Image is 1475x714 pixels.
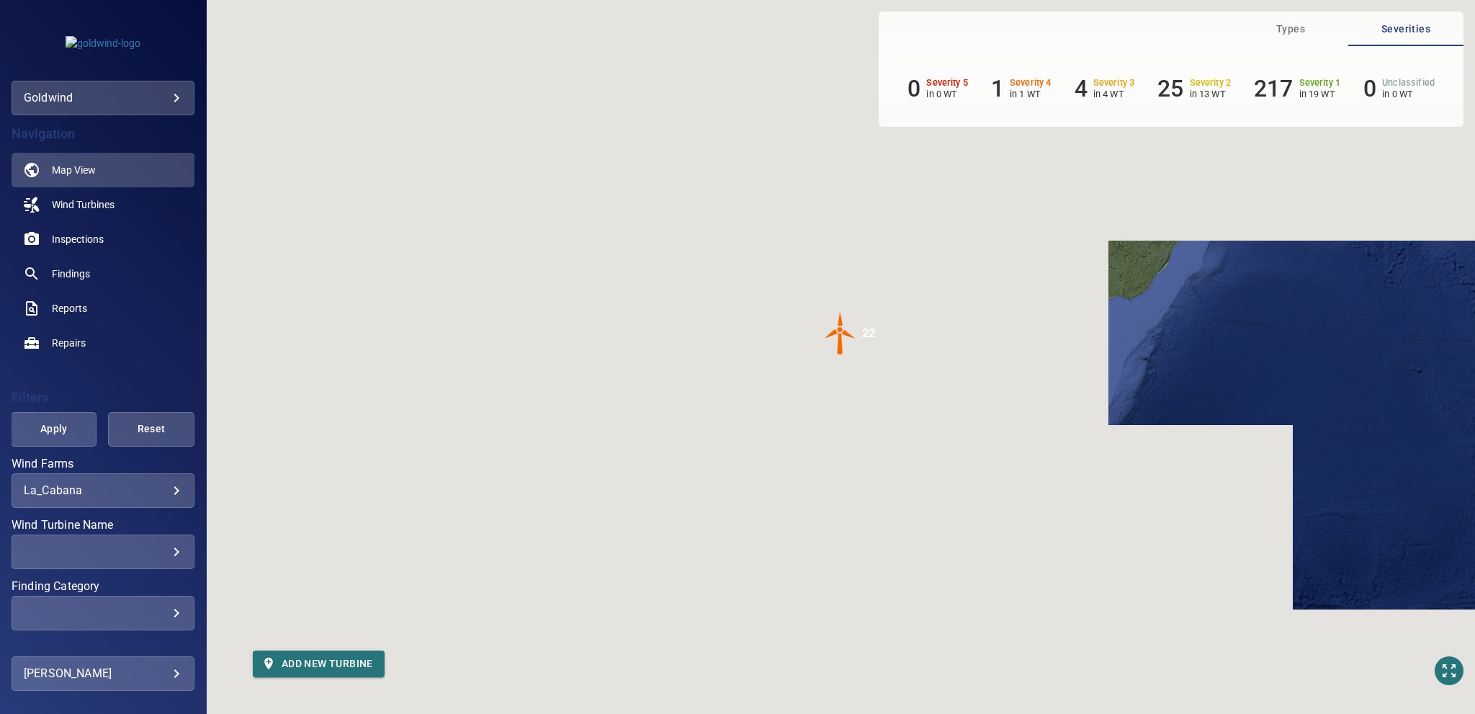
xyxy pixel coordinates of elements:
[1382,89,1435,99] p: in 0 WT
[264,655,373,673] span: Add new turbine
[24,483,182,497] div: La_Cabana
[926,89,968,99] p: in 0 WT
[12,519,194,531] label: Wind Turbine Name
[52,301,87,316] span: Reports
[12,127,194,141] h4: Navigation
[12,535,194,569] div: Wind Turbine Name
[907,75,920,102] h6: 0
[862,312,875,355] div: 22
[991,75,1004,102] h6: 1
[819,312,862,357] gmp-advanced-marker: 22
[907,75,968,102] li: Severity 5
[1382,78,1435,88] h6: Unclassified
[24,86,182,110] div: goldwind
[1254,75,1340,102] li: Severity 1
[1190,78,1232,88] h6: Severity 2
[52,197,115,212] span: Wind Turbines
[1093,89,1135,99] p: in 4 WT
[1157,75,1183,102] h6: 25
[12,256,194,291] a: findings noActive
[926,78,968,88] h6: Severity 5
[52,232,104,246] span: Inspections
[1010,78,1052,88] h6: Severity 4
[1075,75,1088,102] h6: 4
[12,473,194,508] div: Wind Farms
[52,163,96,177] span: Map View
[66,36,140,50] img: goldwind-logo
[1190,89,1232,99] p: in 13 WT
[12,391,194,405] h4: Filters
[1299,89,1341,99] p: in 19 WT
[1363,75,1435,102] li: Severity Unclassified
[12,81,194,115] div: goldwind
[1157,75,1231,102] li: Severity 2
[12,581,194,592] label: Finding Category
[11,412,97,447] button: Apply
[1010,89,1052,99] p: in 1 WT
[12,291,194,326] a: reports noActive
[1357,20,1455,38] span: Severities
[12,222,194,256] a: inspections noActive
[1242,20,1340,38] span: Types
[108,412,194,447] button: Reset
[1093,78,1135,88] h6: Severity 3
[1299,78,1341,88] h6: Severity 1
[1363,75,1376,102] h6: 0
[24,662,182,685] div: [PERSON_NAME]
[12,596,194,630] div: Finding Category
[253,651,385,677] button: Add new turbine
[29,420,79,438] span: Apply
[819,312,862,355] img: windFarmIconCat4.svg
[12,187,194,222] a: windturbines noActive
[12,458,194,470] label: Wind Farms
[1075,75,1135,102] li: Severity 3
[991,75,1052,102] li: Severity 4
[12,153,194,187] a: map active
[126,420,176,438] span: Reset
[12,326,194,360] a: repairs noActive
[1254,75,1293,102] h6: 217
[52,267,90,281] span: Findings
[52,336,86,350] span: Repairs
